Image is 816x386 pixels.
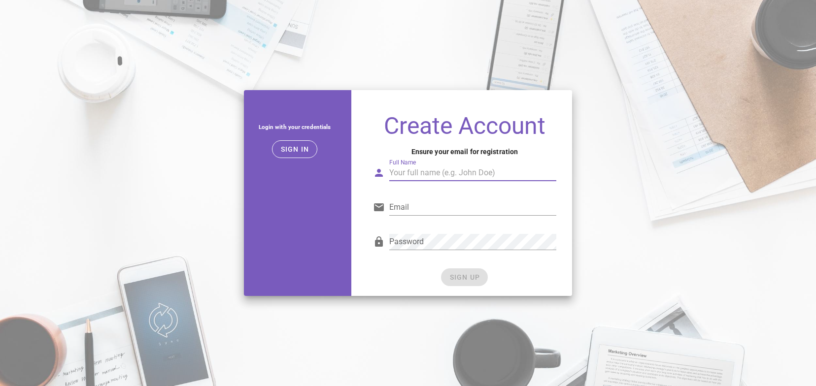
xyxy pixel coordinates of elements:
[389,159,416,166] label: Full Name
[272,140,318,158] button: Sign in
[252,122,338,132] h5: Login with your credentials
[280,145,309,153] span: Sign in
[373,114,556,138] h1: Create Account
[681,322,812,369] iframe: Tidio Chat
[373,146,556,157] h4: Ensure your email for registration
[389,165,556,181] input: Your full name (e.g. John Doe)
